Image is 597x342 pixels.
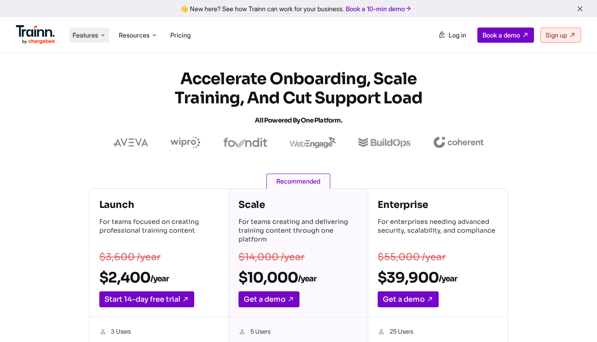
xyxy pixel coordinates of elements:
[557,304,597,342] iframe: Chat Widget
[238,251,305,263] s: $14,000 /year
[99,251,161,263] s: $3,600 /year
[344,3,414,14] a: Book a 10-min demo
[223,138,268,147] img: foundit logo
[119,31,150,40] span: Resources
[5,5,592,12] div: 👋 New here? See how Trainn can work for your business.
[378,291,439,307] a: Get a demo
[378,269,498,287] h2: $39,900
[298,274,316,284] sub: /year
[449,31,466,39] span: Log in
[266,174,330,189] span: Recommended
[378,198,498,211] h4: Enterprise
[439,274,457,284] sub: /year
[238,327,358,337] li: 5 Users
[99,291,194,307] a: Start 14-day free trial
[546,31,567,39] span: Sign up
[378,251,446,263] s: $55,000 /year
[99,217,219,245] p: For teams focused on creating professional training content
[16,25,55,44] img: Trainn Logo
[290,137,336,148] img: webengage logo
[378,217,498,245] p: For enterprises needing advanced security, scalability, and compliance
[255,116,342,125] span: All Powered by One Platform.
[99,269,219,287] h2: $2,400
[171,136,201,148] img: wipro logo
[359,138,411,148] img: buildops logo
[99,327,219,337] li: 3 Users
[433,137,484,148] img: coherent logo
[238,269,358,287] h2: $10,000
[113,138,148,146] img: aveva logo
[238,198,358,211] h4: Scale
[540,28,581,43] a: Sign up
[170,31,191,39] a: Pricing
[238,291,299,307] a: Get a demo
[433,28,471,42] a: Log in
[73,31,98,40] span: Features
[238,217,358,245] p: For teams creating and delivering training content through one platform
[99,198,219,211] h4: Launch
[477,28,534,43] a: Book a demo
[378,327,498,337] li: 25 Users
[155,69,442,130] h1: Accelerate Onboarding, Scale Training, and Cut Support Load
[150,274,169,284] sub: /year
[483,31,520,39] span: Book a demo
